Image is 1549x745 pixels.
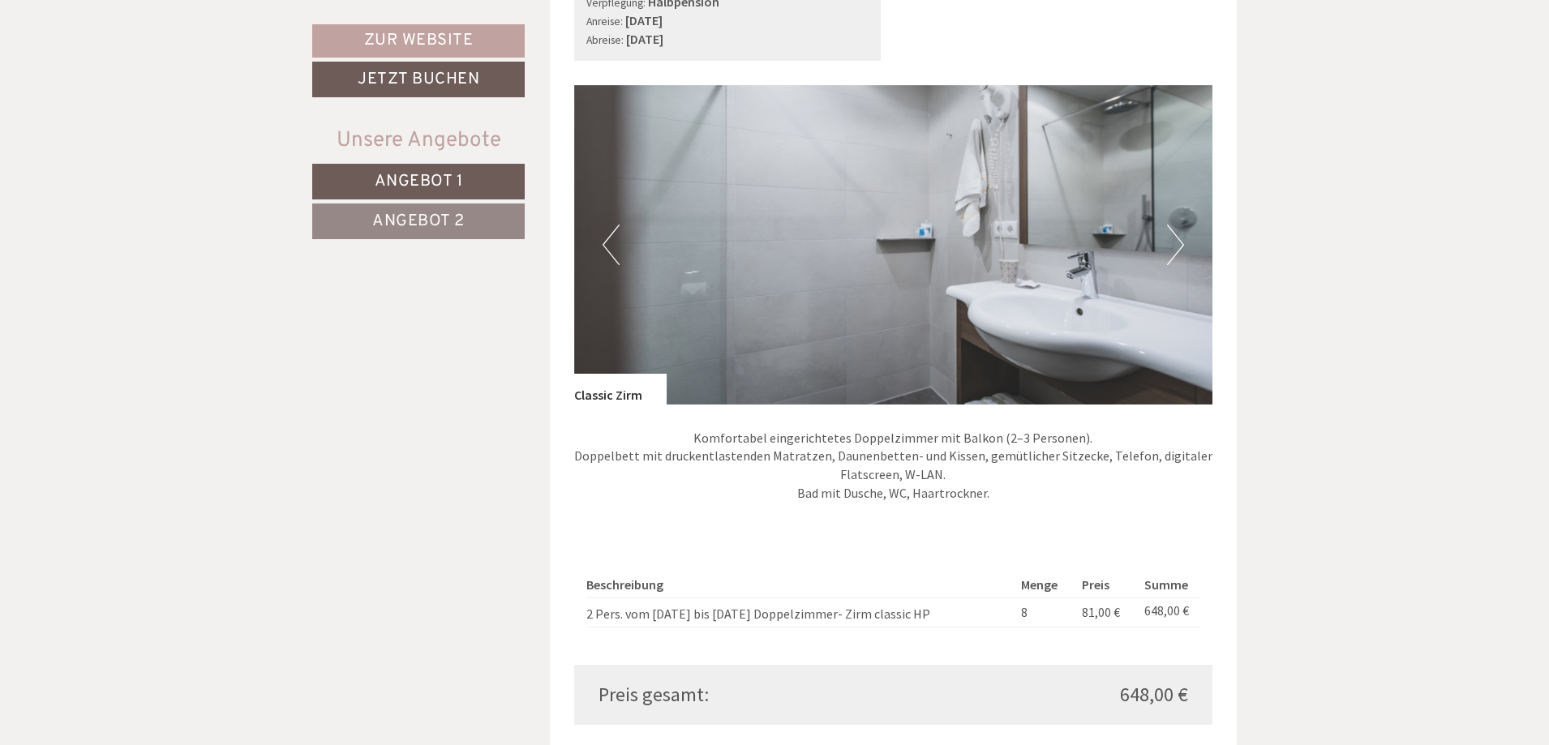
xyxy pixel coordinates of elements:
th: Summe [1138,572,1200,597]
p: Komfortabel eingerichtetes Doppelzimmer mit Balkon (2–3 Personen). Doppelbett mit druckentlastend... [574,429,1213,503]
th: Beschreibung [586,572,1015,597]
b: [DATE] [626,31,663,47]
div: Preis gesamt: [586,681,894,709]
span: Angebot 2 [372,211,465,232]
button: Next [1167,225,1184,265]
th: Preis [1075,572,1138,597]
img: image [574,85,1213,405]
td: 648,00 € [1138,597,1200,627]
div: Unsere Angebote [312,126,525,156]
td: 2 Pers. vom [DATE] bis [DATE] Doppelzimmer- Zirm classic HP [586,597,1015,627]
div: Classic Zirm [574,374,667,405]
a: Jetzt buchen [312,62,525,97]
span: 81,00 € [1082,604,1120,620]
td: 8 [1015,597,1075,627]
a: Zur Website [312,24,525,58]
th: Menge [1015,572,1075,597]
small: Abreise: [586,33,624,47]
span: 648,00 € [1120,681,1188,709]
small: Anreise: [586,15,623,28]
b: [DATE] [625,12,663,28]
button: Previous [603,225,620,265]
span: Angebot 1 [375,171,463,192]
